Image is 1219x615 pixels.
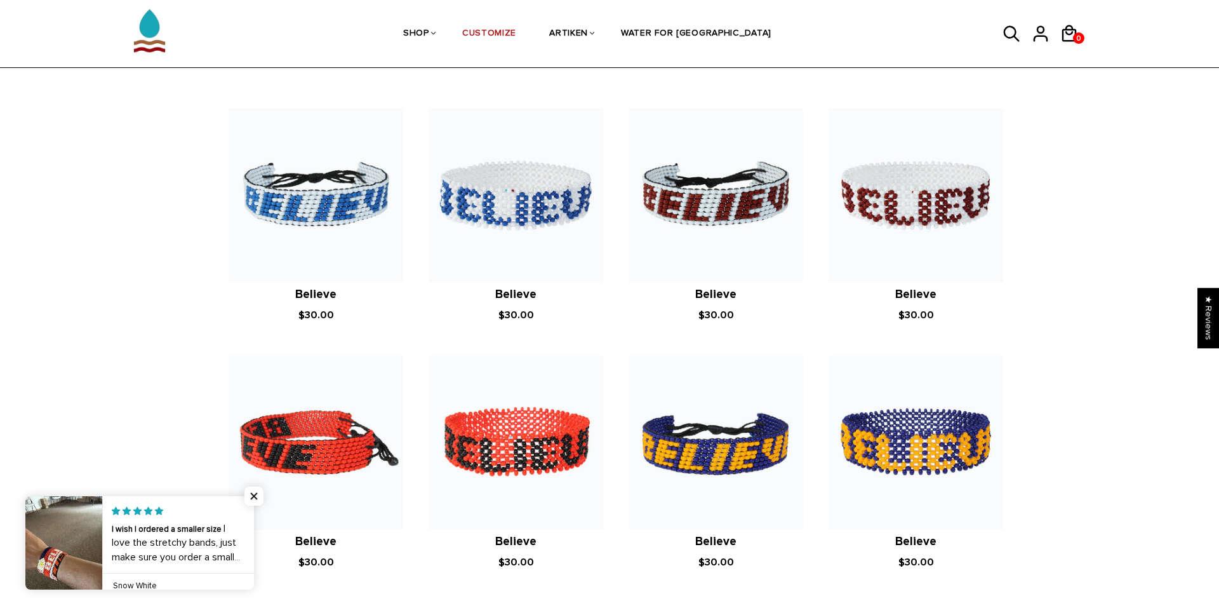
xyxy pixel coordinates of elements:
[898,556,934,569] span: $30.00
[695,287,736,302] a: Believe
[498,556,534,569] span: $30.00
[295,534,336,549] a: Believe
[895,534,936,549] a: Believe
[1073,32,1084,44] a: 0
[698,309,734,321] span: $30.00
[1197,288,1219,348] div: Click to open Judge.me floating reviews tab
[403,1,429,68] a: SHOP
[462,1,516,68] a: CUSTOMIZE
[295,287,336,302] a: Believe
[1073,30,1084,46] span: 0
[621,1,771,68] a: WATER FOR [GEOGRAPHIC_DATA]
[298,556,334,569] span: $30.00
[898,309,934,321] span: $30.00
[895,287,936,302] a: Believe
[695,534,736,549] a: Believe
[495,534,536,549] a: Believe
[298,309,334,321] span: $30.00
[244,487,263,506] span: Close popup widget
[495,287,536,302] a: Believe
[549,1,588,68] a: ARTIKEN
[698,556,734,569] span: $30.00
[498,309,534,321] span: $30.00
